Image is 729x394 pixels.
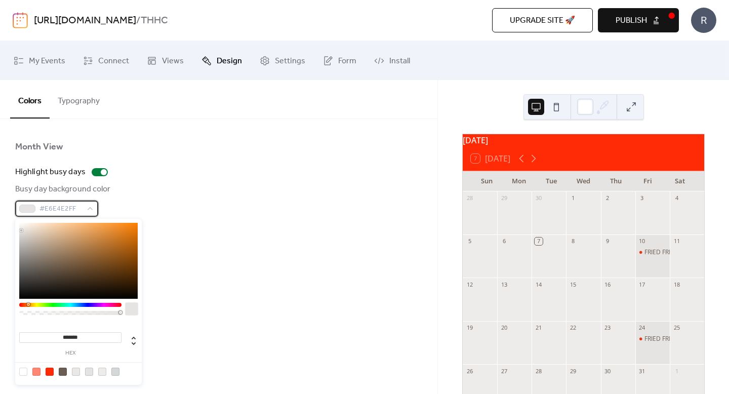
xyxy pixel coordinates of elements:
div: Fri [632,171,664,191]
div: 16 [604,281,612,288]
a: Form [315,45,364,76]
b: / [136,11,141,30]
div: 22 [569,324,577,332]
a: Views [139,45,191,76]
div: FRIED FRIDAYS [644,335,686,343]
div: rgb(237, 236, 235) [98,368,106,376]
span: Install [389,53,410,69]
div: Sun [471,171,503,191]
span: Settings [275,53,305,69]
button: Colors [10,80,50,119]
button: Upgrade site 🚀 [492,8,593,32]
a: Install [367,45,418,76]
div: [DATE] [463,134,704,146]
div: R [691,8,716,33]
div: Thu [599,171,632,191]
div: rgb(255, 255, 255) [19,368,27,376]
div: FRIED FRIDAYS [635,248,670,257]
div: 1 [569,194,577,202]
img: logo [13,12,28,28]
div: Month View [15,141,63,153]
div: Wed [568,171,600,191]
div: 10 [638,238,646,245]
span: Publish [616,15,647,27]
div: 15 [569,281,577,288]
div: 25 [673,324,680,332]
div: 27 [500,367,508,375]
div: 29 [569,367,577,375]
div: 7 [535,238,542,245]
div: FRIED FRIDAYS [644,248,686,257]
button: Typography [50,80,108,117]
div: rgb(234, 232, 230) [72,368,80,376]
div: rgb(213, 216, 216) [111,368,119,376]
div: Highlight busy days [15,166,86,178]
div: Sat [664,171,696,191]
div: FRIED FRIDAYS [635,335,670,343]
div: 3 [638,194,646,202]
div: 8 [569,238,577,245]
div: Tue [535,171,568,191]
span: Connect [98,53,129,69]
span: Form [338,53,356,69]
a: Connect [75,45,137,76]
div: Mon [503,171,536,191]
div: 28 [466,194,473,202]
div: 24 [638,324,646,332]
span: Upgrade site 🚀 [510,15,575,27]
b: THHC [141,11,168,30]
div: 2 [604,194,612,202]
a: Settings [252,45,313,76]
span: My Events [29,53,65,69]
div: 21 [535,324,542,332]
label: hex [19,350,121,356]
div: 13 [500,281,508,288]
a: Design [194,45,250,76]
div: rgb(255, 43, 6) [46,368,54,376]
div: rgb(255, 135, 115) [32,368,40,376]
div: 6 [500,238,508,245]
div: rgb(230, 228, 226) [85,368,93,376]
div: rgb(106, 93, 83) [59,368,67,376]
div: 14 [535,281,542,288]
div: 29 [500,194,508,202]
div: 11 [673,238,680,245]
div: 9 [604,238,612,245]
div: 26 [466,367,473,375]
span: #E6E4E2FF [39,203,82,215]
a: My Events [6,45,73,76]
div: 28 [535,367,542,375]
div: 23 [604,324,612,332]
div: 30 [604,367,612,375]
div: 1 [673,367,680,375]
button: Publish [598,8,679,32]
div: 19 [466,324,473,332]
div: 20 [500,324,508,332]
div: Busy day background color [15,183,111,195]
span: Design [217,53,242,69]
span: Views [162,53,184,69]
div: 5 [466,238,473,245]
div: 12 [466,281,473,288]
div: 18 [673,281,680,288]
div: 30 [535,194,542,202]
div: 17 [638,281,646,288]
div: 4 [673,194,680,202]
div: 31 [638,367,646,375]
a: [URL][DOMAIN_NAME] [34,11,136,30]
